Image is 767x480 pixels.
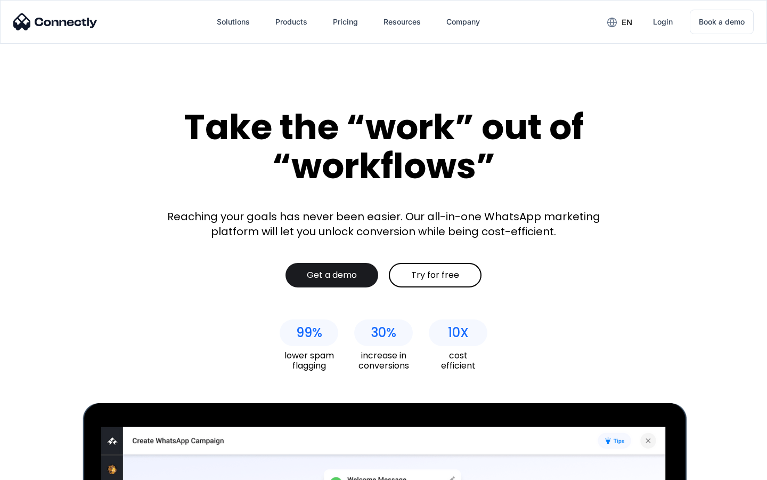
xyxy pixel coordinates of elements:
[622,15,632,30] div: en
[644,9,681,35] a: Login
[307,270,357,281] div: Get a demo
[448,325,469,340] div: 10X
[411,270,459,281] div: Try for free
[690,10,754,34] a: Book a demo
[389,263,482,287] a: Try for free
[333,14,358,29] div: Pricing
[160,209,607,239] div: Reaching your goals has never been easier. Our all-in-one WhatsApp marketing platform will let yo...
[653,14,673,29] div: Login
[324,9,366,35] a: Pricing
[217,14,250,29] div: Solutions
[383,14,421,29] div: Resources
[354,350,413,371] div: increase in conversions
[21,461,64,476] ul: Language list
[280,350,338,371] div: lower spam flagging
[144,108,623,185] div: Take the “work” out of “workflows”
[296,325,322,340] div: 99%
[429,350,487,371] div: cost efficient
[13,13,97,30] img: Connectly Logo
[275,14,307,29] div: Products
[11,461,64,476] aside: Language selected: English
[446,14,480,29] div: Company
[285,263,378,287] a: Get a demo
[371,325,396,340] div: 30%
